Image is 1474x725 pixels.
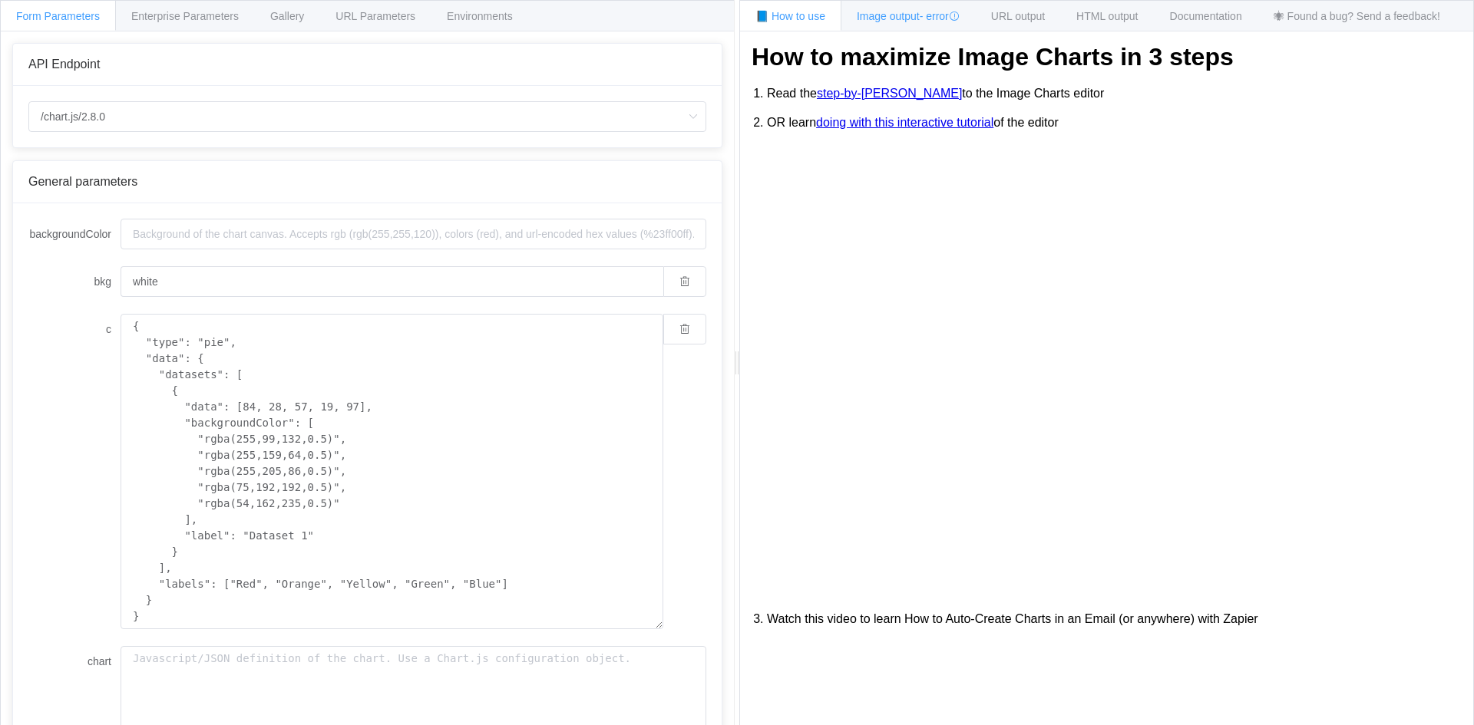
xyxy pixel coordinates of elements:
span: Environments [447,10,513,22]
li: Watch this video to learn How to Auto-Create Charts in an Email (or anywhere) with Zapier [767,605,1462,634]
span: 🕷 Found a bug? Send a feedback! [1274,10,1440,22]
label: backgroundColor [28,219,121,249]
a: doing with this interactive tutorial [816,116,993,130]
span: 📘 How to use [755,10,825,22]
li: OR learn of the editor [767,108,1462,137]
span: Gallery [270,10,304,22]
span: Form Parameters [16,10,100,22]
span: Documentation [1170,10,1242,22]
label: chart [28,646,121,677]
input: Select [28,101,706,132]
span: - error [920,10,960,22]
span: URL Parameters [335,10,415,22]
span: Enterprise Parameters [131,10,239,22]
input: Background of the chart canvas. Accepts rgb (rgb(255,255,120)), colors (red), and url-encoded hex... [121,219,706,249]
input: Background of the chart canvas. Accepts rgb (rgb(255,255,120)), colors (red), and url-encoded hex... [121,266,663,297]
li: Read the to the Image Charts editor [767,79,1462,108]
span: General parameters [28,175,137,188]
span: Image output [857,10,960,22]
label: c [28,314,121,344]
label: bkg [28,266,121,297]
span: URL output [991,10,1045,22]
span: HTML output [1076,10,1138,22]
span: API Endpoint [28,58,100,71]
a: step-by-[PERSON_NAME] [817,87,962,101]
h1: How to maximize Image Charts in 3 steps [752,43,1462,71]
